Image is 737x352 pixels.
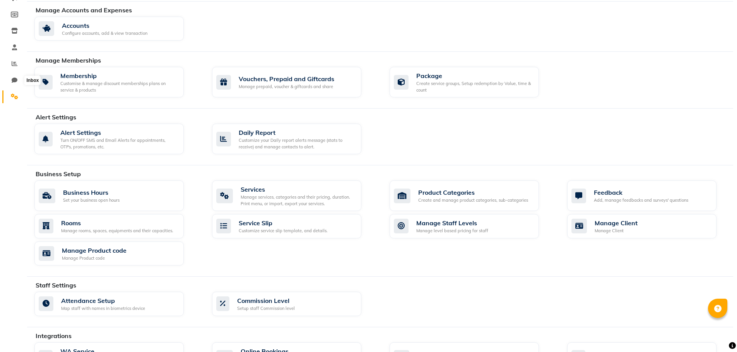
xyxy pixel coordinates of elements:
[212,180,378,211] a: ServicesManage services, categories and their pricing, duration. Print menu, or import, export yo...
[212,214,378,238] a: Service SlipCustomize service slip template, and details.
[594,188,688,197] div: Feedback
[416,218,488,228] div: Manage Staff Levels
[61,228,173,234] div: Manage rooms, spaces, equipments and their capacities.
[239,83,334,90] div: Manage prepaid, voucher & giftcards and share
[60,80,178,93] div: Customise & manage discount memberships plans on service & products
[34,180,200,211] a: Business HoursSet your business open hours
[567,180,733,211] a: FeedbackAdd, manage feedbacks and surveys' questions
[62,21,147,30] div: Accounts
[61,296,145,305] div: Attendance Setup
[62,246,127,255] div: Manage Product code
[416,228,488,234] div: Manage level based pricing for staff
[239,137,355,150] div: Customize your Daily report alerts message (stats to receive) and manage contacts to alert.
[241,194,355,207] div: Manage services, categories and their pricing, duration. Print menu, or import, export your servi...
[567,214,733,238] a: Manage ClientManage Client
[212,292,378,316] a: Commission LevelSetup staff Commission level
[239,218,328,228] div: Service Slip
[239,228,328,234] div: Customize service slip template, and details.
[62,30,147,37] div: Configure accounts, add & view transaction
[594,197,688,204] div: Add, manage feedbacks and surveys' questions
[60,128,178,137] div: Alert Settings
[212,67,378,97] a: Vouchers, Prepaid and GiftcardsManage prepaid, voucher & giftcards and share
[241,185,355,194] div: Services
[63,197,120,204] div: Set your business open hours
[237,296,295,305] div: Commission Level
[62,255,127,262] div: Manage Product code
[24,76,41,85] div: Inbox
[595,228,638,234] div: Manage Client
[418,188,528,197] div: Product Categories
[34,292,200,316] a: Attendance SetupMap staff with names in biometrics device
[239,74,334,83] div: Vouchers, Prepaid and Giftcards
[63,188,120,197] div: Business Hours
[416,80,533,93] div: Create service groups, Setup redemption by Value, time & count
[390,67,556,97] a: PackageCreate service groups, Setup redemption by Value, time & count
[60,137,178,150] div: Turn ON/OFF SMS and Email Alerts for appointments, OTPs, promotions, etc.
[34,214,200,238] a: RoomsManage rooms, spaces, equipments and their capacities.
[34,124,200,154] a: Alert SettingsTurn ON/OFF SMS and Email Alerts for appointments, OTPs, promotions, etc.
[60,71,178,80] div: Membership
[416,71,533,80] div: Package
[34,241,200,266] a: Manage Product codeManage Product code
[61,218,173,228] div: Rooms
[390,214,556,238] a: Manage Staff LevelsManage level based pricing for staff
[418,197,528,204] div: Create and manage product categories, sub-categories
[34,17,200,41] a: AccountsConfigure accounts, add & view transaction
[390,180,556,211] a: Product CategoriesCreate and manage product categories, sub-categories
[34,67,200,97] a: MembershipCustomise & manage discount memberships plans on service & products
[237,305,295,312] div: Setup staff Commission level
[595,218,638,228] div: Manage Client
[212,124,378,154] a: Daily ReportCustomize your Daily report alerts message (stats to receive) and manage contacts to ...
[61,305,145,312] div: Map staff with names in biometrics device
[239,128,355,137] div: Daily Report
